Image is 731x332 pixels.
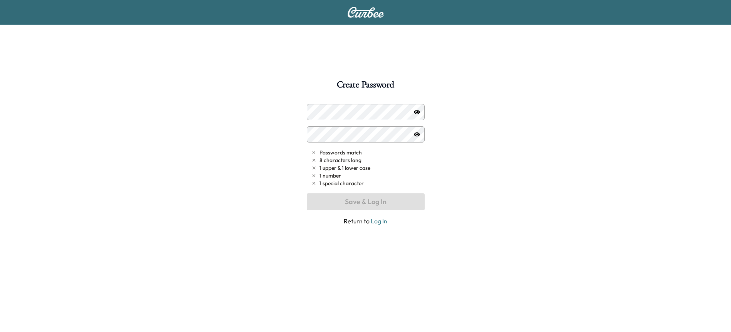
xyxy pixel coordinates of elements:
a: Log In [371,217,387,225]
span: 8 characters long [319,156,361,164]
span: 1 number [319,172,341,179]
img: Curbee Logo [347,7,384,18]
span: Passwords match [319,149,362,156]
span: 1 special character [319,179,364,187]
h1: Create Password [337,80,394,93]
span: Return to [307,216,425,226]
span: 1 upper & 1 lower case [319,164,370,172]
